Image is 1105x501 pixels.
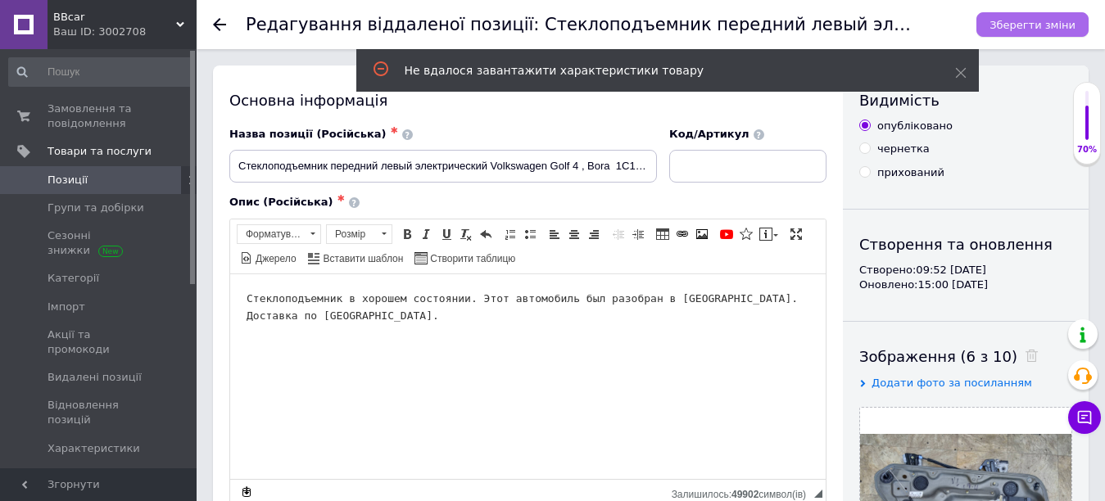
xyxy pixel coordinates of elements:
span: ✱ [391,125,398,136]
a: Розмір [326,224,392,244]
span: Розмір [327,225,376,243]
div: 70% Якість заповнення [1073,82,1101,165]
a: Максимізувати [787,225,805,243]
button: Зберегти зміни [976,12,1089,37]
div: прихований [877,165,944,180]
span: Код/Артикул [669,128,749,140]
a: Зменшити відступ [609,225,627,243]
div: Повернутися назад [213,18,226,31]
div: Оновлено: 15:00 [DATE] [859,278,1072,292]
span: Назва позиції (Російська) [229,128,387,140]
div: 70% [1074,144,1100,156]
a: Зробити резервну копію зараз [238,483,256,501]
span: Категорії [48,271,99,286]
a: Створити таблицю [412,249,518,267]
span: Форматування [238,225,305,243]
a: Джерело [238,249,299,267]
div: Створено: 09:52 [DATE] [859,263,1072,278]
a: Курсив (Ctrl+I) [418,225,436,243]
i: Зберегти зміни [990,19,1076,31]
a: Вставити повідомлення [757,225,781,243]
span: Імпорт [48,300,85,314]
a: Повернути (Ctrl+Z) [477,225,495,243]
span: Сезонні знижки [48,228,152,258]
span: Джерело [253,252,297,266]
div: Не вдалося завантажити характеристики товару [405,62,914,79]
a: Додати відео з YouTube [718,225,736,243]
div: чернетка [877,142,930,156]
span: Групи та добірки [48,201,144,215]
span: ✱ [337,193,345,204]
span: Потягніть для зміни розмірів [814,490,822,498]
span: Замовлення та повідомлення [48,102,152,131]
div: Основна інформація [229,90,826,111]
div: Ваш ID: 3002708 [53,25,197,39]
a: По центру [565,225,583,243]
a: По правому краю [585,225,603,243]
div: Створення та оновлення [859,234,1072,255]
a: Зображення [693,225,711,243]
input: Наприклад, H&M жіноча сукня зелена 38 розмір вечірня максі з блискітками [229,150,657,183]
div: Зображення (6 з 10) [859,346,1072,367]
a: Збільшити відступ [629,225,647,243]
span: Додати фото за посиланням [872,377,1032,389]
span: Видалені позиції [48,370,142,385]
span: Створити таблицю [428,252,515,266]
span: Акції та промокоди [48,327,152,357]
a: Видалити форматування [457,225,475,243]
a: Вставити/видалити нумерований список [501,225,519,243]
div: Кiлькiсть символiв [672,485,814,500]
a: Вставити іконку [737,225,755,243]
span: BBcar [53,10,176,25]
a: Вставити/Редагувати посилання (Ctrl+L) [673,225,691,243]
span: 49902 [731,489,759,500]
a: Таблиця [654,225,672,243]
span: Характеристики [48,441,140,456]
span: Відновлення позицій [48,398,152,427]
a: Вставити шаблон [306,249,406,267]
a: Форматування [237,224,321,244]
a: Жирний (Ctrl+B) [398,225,416,243]
div: опубліковано [877,119,953,133]
span: Позиції [48,173,88,187]
span: Товари та послуги [48,144,152,159]
a: Підкреслений (Ctrl+U) [437,225,455,243]
span: Опис (Російська) [229,196,333,208]
a: По лівому краю [546,225,564,243]
span: Вставити шаблон [321,252,404,266]
a: Вставити/видалити маркований список [521,225,539,243]
div: Видимість [859,90,1072,111]
iframe: Редактор, A78DDAC8-BD29-4935-B8D3-5C38B08B119A [230,274,826,479]
input: Пошук [8,57,193,87]
button: Чат з покупцем [1068,401,1101,434]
